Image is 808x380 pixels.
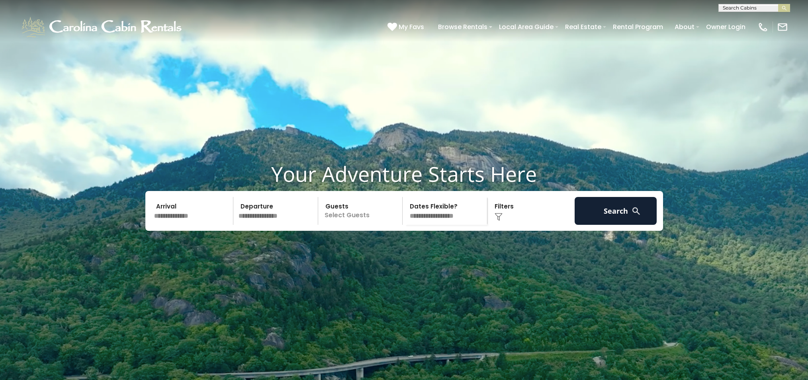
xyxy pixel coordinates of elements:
[631,206,641,216] img: search-regular-white.png
[495,213,503,221] img: filter--v1.png
[399,22,424,32] span: My Favs
[702,20,749,34] a: Owner Login
[321,197,403,225] p: Select Guests
[387,22,426,32] a: My Favs
[609,20,667,34] a: Rental Program
[757,21,769,33] img: phone-regular-white.png
[561,20,605,34] a: Real Estate
[434,20,491,34] a: Browse Rentals
[777,21,788,33] img: mail-regular-white.png
[575,197,657,225] button: Search
[671,20,698,34] a: About
[20,15,185,39] img: White-1-1-2.png
[6,162,802,186] h1: Your Adventure Starts Here
[495,20,558,34] a: Local Area Guide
